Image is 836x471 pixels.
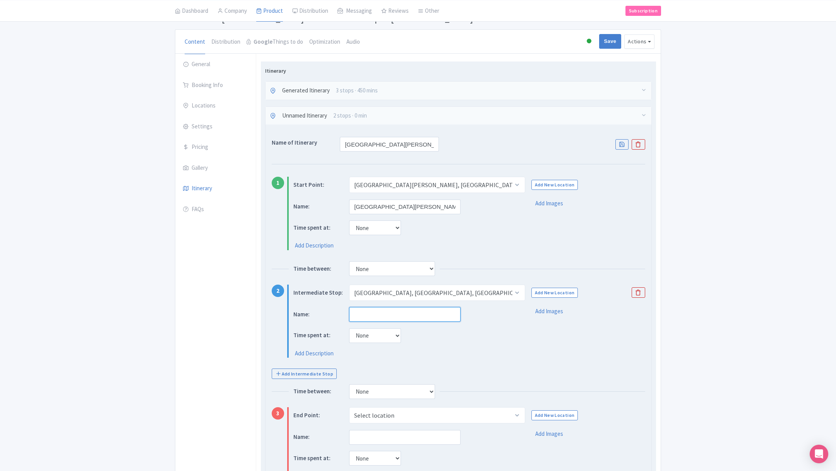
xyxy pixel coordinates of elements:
[293,307,343,319] label: Name:
[272,369,337,379] a: Add Intermediate Stop
[175,54,256,75] a: General
[293,384,340,396] label: Time between:
[535,199,563,208] a: Add Images
[293,451,343,463] label: Time spent at:
[531,410,578,420] a: Add New Location
[254,38,272,46] strong: Google
[293,430,343,442] label: Name:
[175,137,256,158] a: Pricing
[272,285,284,297] div: 2
[175,95,256,117] a: Locations
[346,30,360,55] a: Audio
[336,86,378,95] span: 3 stops · 450 mins
[625,5,661,15] a: Subscription
[293,328,343,340] label: Time spent at:
[272,407,284,420] div: 3
[535,307,563,316] a: Add Images
[175,116,256,138] a: Settings
[293,177,324,189] label: Start Point:
[309,30,340,55] a: Optimization
[293,261,340,273] label: Time between:
[293,199,343,211] label: Name:
[185,30,205,55] a: Content
[599,34,622,49] input: Save
[293,408,320,420] label: End Point:
[175,199,256,220] a: FAQs
[531,288,578,298] a: Add New Location
[272,177,284,189] div: 1
[333,111,367,120] span: 2 stops · 0 min
[184,12,473,24] span: Tulum to [GEOGRAPHIC_DATA] with a 3 hours stop in [GEOGRAPHIC_DATA]
[585,36,593,48] div: Active
[282,86,330,95] span: Generated Itinerary
[282,111,327,120] span: Unnamed Itinerary
[535,430,563,439] a: Add Images
[175,157,256,179] a: Gallery
[247,30,303,55] a: GoogleThings to do
[272,138,334,147] label: Name of Itinerary
[295,241,334,250] a: Add Description
[293,220,343,232] label: Time spent at:
[531,180,578,190] a: Add New Location
[211,30,240,55] a: Distribution
[265,67,286,75] label: Itinerary
[293,285,343,297] label: Intermediate Stop:
[175,178,256,200] a: Itinerary
[295,349,334,358] a: Add Description
[624,34,654,49] button: Actions
[810,445,828,463] div: Open Intercom Messenger
[175,75,256,96] a: Booking Info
